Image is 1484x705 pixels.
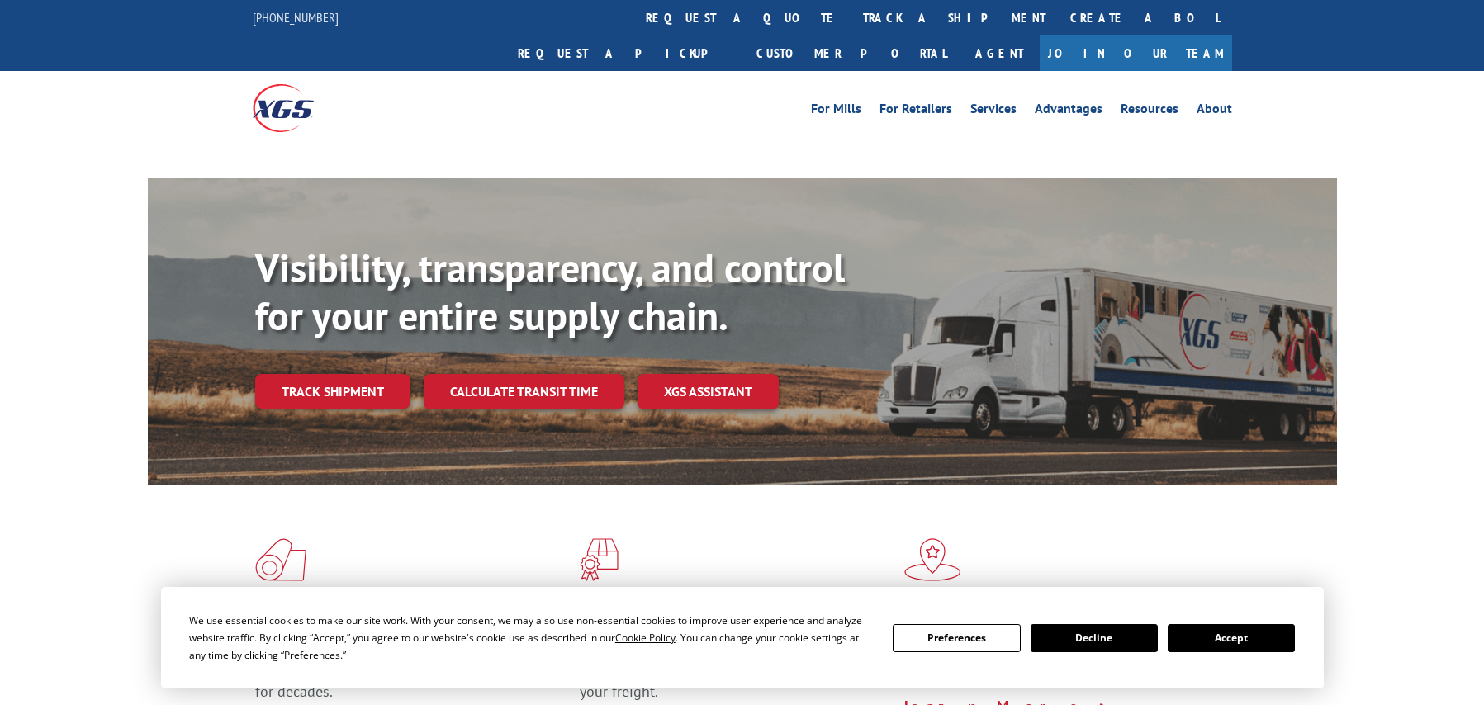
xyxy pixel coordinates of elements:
a: Advantages [1035,102,1102,121]
a: About [1197,102,1232,121]
a: Calculate transit time [424,374,624,409]
button: Decline [1031,624,1158,652]
a: Services [970,102,1017,121]
img: xgs-icon-total-supply-chain-intelligence-red [255,538,306,581]
img: xgs-icon-flagship-distribution-model-red [904,538,961,581]
b: Visibility, transparency, and control for your entire supply chain. [255,242,845,341]
a: XGS ASSISTANT [638,374,779,409]
a: For Retailers [879,102,952,121]
a: Request a pickup [505,35,744,71]
span: Cookie Policy [615,631,676,645]
a: Customer Portal [744,35,959,71]
img: xgs-icon-focused-on-flooring-red [580,538,619,581]
a: Track shipment [255,374,410,409]
span: As an industry carrier of choice, XGS has brought innovation and dedication to flooring logistics... [255,642,567,701]
span: Preferences [284,648,340,662]
a: Resources [1121,102,1178,121]
a: For Mills [811,102,861,121]
a: Agent [959,35,1040,71]
button: Accept [1168,624,1295,652]
div: Cookie Consent Prompt [161,587,1324,688]
button: Preferences [893,624,1020,652]
a: [PHONE_NUMBER] [253,9,339,26]
div: We use essential cookies to make our site work. With your consent, we may also use non-essential ... [189,612,873,664]
a: Join Our Team [1040,35,1232,71]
